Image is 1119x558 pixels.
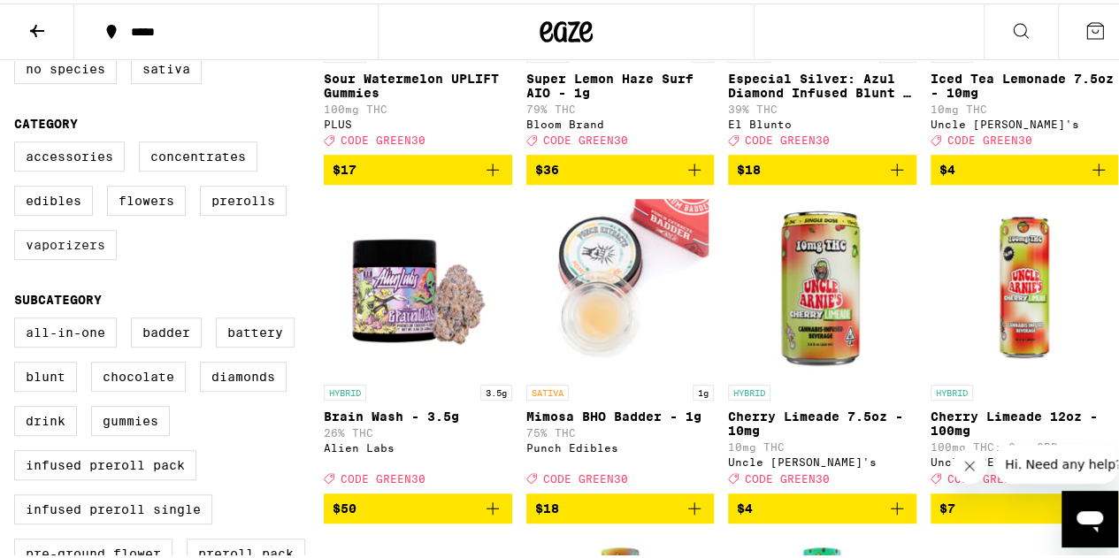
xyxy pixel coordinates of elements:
[341,131,425,142] span: CODE GREEN30
[728,100,916,111] p: 39% THC
[947,131,1032,142] span: CODE GREEN30
[947,470,1032,481] span: CODE GREEN30
[931,151,1119,181] button: Add to bag
[14,138,125,168] label: Accessories
[931,406,1119,434] p: Cherry Limeade 12oz - 100mg
[1062,487,1118,544] iframe: Button to launch messaging window
[728,490,916,520] button: Add to bag
[728,381,770,397] p: HYBRID
[14,113,78,127] legend: Category
[936,195,1113,372] img: Uncle Arnie's - Cherry Limeade 12oz - 100mg
[14,50,117,80] label: No Species
[324,100,512,111] p: 100mg THC
[693,381,714,397] p: 1g
[333,159,356,173] span: $17
[737,498,753,512] span: $4
[728,406,916,434] p: Cherry Limeade 7.5oz - 10mg
[526,100,715,111] p: 79% THC
[728,68,916,96] p: Especial Silver: Azul Diamond Infused Blunt - 1.65g
[532,195,709,372] img: Punch Edibles - Mimosa BHO Badder - 1g
[931,381,973,397] p: HYBRID
[324,195,512,489] a: Open page for Brain Wash - 3.5g from Alien Labs
[14,491,212,521] label: Infused Preroll Single
[324,424,512,435] p: 26% THC
[728,195,916,489] a: Open page for Cherry Limeade 7.5oz - 10mg from Uncle Arnie's
[931,68,1119,96] p: Iced Tea Lemonade 7.5oz - 10mg
[931,490,1119,520] button: Add to bag
[11,12,127,27] span: Hi. Need any help?
[14,182,93,212] label: Edibles
[931,100,1119,111] p: 10mg THC
[535,498,559,512] span: $18
[728,151,916,181] button: Add to bag
[526,68,715,96] p: Super Lemon Haze Surf AIO - 1g
[931,453,1119,464] div: Uncle [PERSON_NAME]'s
[939,159,955,173] span: $4
[324,406,512,420] p: Brain Wash - 3.5g
[324,68,512,96] p: Sour Watermelon UPLIFT Gummies
[952,445,987,480] iframe: Close message
[329,195,506,372] img: Alien Labs - Brain Wash - 3.5g
[333,498,356,512] span: $50
[931,195,1119,489] a: Open page for Cherry Limeade 12oz - 100mg from Uncle Arnie's
[216,314,295,344] label: Battery
[324,115,512,126] div: PLUS
[14,226,117,256] label: Vaporizers
[14,314,117,344] label: All-In-One
[728,453,916,464] div: Uncle [PERSON_NAME]'s
[526,381,569,397] p: SATIVA
[131,314,202,344] label: Badder
[324,490,512,520] button: Add to bag
[526,439,715,450] div: Punch Edibles
[526,115,715,126] div: Bloom Brand
[728,115,916,126] div: El Blunto
[994,441,1118,480] iframe: Message from company
[14,358,77,388] label: Blunt
[526,195,715,489] a: Open page for Mimosa BHO Badder - 1g from Punch Edibles
[107,182,186,212] label: Flowers
[535,159,559,173] span: $36
[14,447,196,477] label: Infused Preroll Pack
[939,498,955,512] span: $7
[324,151,512,181] button: Add to bag
[324,439,512,450] div: Alien Labs
[733,195,910,372] img: Uncle Arnie's - Cherry Limeade 7.5oz - 10mg
[745,470,830,481] span: CODE GREEN30
[91,358,186,388] label: Chocolate
[931,438,1119,449] p: 100mg THC: 2mg CBD
[91,402,170,432] label: Gummies
[526,406,715,420] p: Mimosa BHO Badder - 1g
[543,131,628,142] span: CODE GREEN30
[543,470,628,481] span: CODE GREEN30
[200,358,287,388] label: Diamonds
[341,470,425,481] span: CODE GREEN30
[200,182,287,212] label: Prerolls
[745,131,830,142] span: CODE GREEN30
[737,159,761,173] span: $18
[139,138,257,168] label: Concentrates
[14,289,102,303] legend: Subcategory
[526,151,715,181] button: Add to bag
[728,438,916,449] p: 10mg THC
[480,381,512,397] p: 3.5g
[931,115,1119,126] div: Uncle [PERSON_NAME]'s
[526,490,715,520] button: Add to bag
[131,50,202,80] label: Sativa
[324,381,366,397] p: HYBRID
[526,424,715,435] p: 75% THC
[14,402,77,432] label: Drink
